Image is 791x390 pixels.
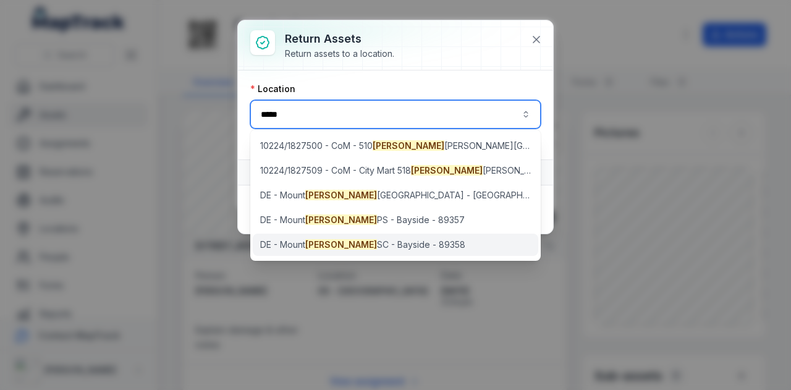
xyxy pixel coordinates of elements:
[260,214,465,226] span: DE - Mount PS - Bayside - 89357
[285,30,394,48] h3: Return assets
[305,214,377,225] span: [PERSON_NAME]
[250,83,295,95] label: Location
[260,189,531,201] span: DE - Mount [GEOGRAPHIC_DATA] - [GEOGRAPHIC_DATA] - 89356
[305,239,377,250] span: [PERSON_NAME]
[373,140,444,151] span: [PERSON_NAME]
[260,164,531,177] span: 10224/1827509 - CoM - City Mart 518 [PERSON_NAME][GEOGRAPHIC_DATA]
[238,160,553,185] button: Assets1
[411,165,483,176] span: [PERSON_NAME]
[260,239,465,251] span: DE - Mount SC - Bayside - 89358
[260,140,531,152] span: 10224/1827500 - CoM - 510 [PERSON_NAME][GEOGRAPHIC_DATA]
[305,190,377,200] span: [PERSON_NAME]
[285,48,394,60] div: Return assets to a location.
